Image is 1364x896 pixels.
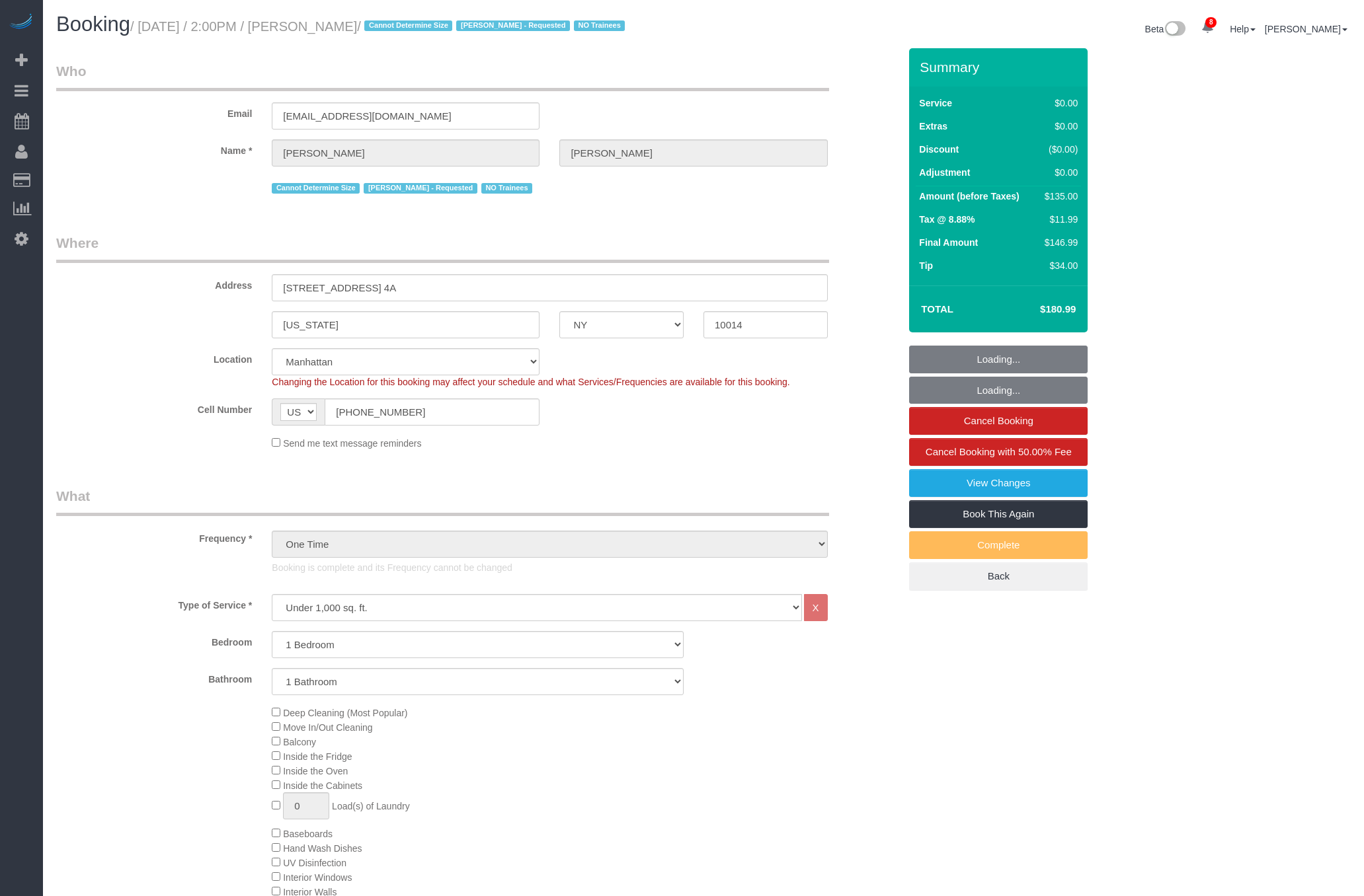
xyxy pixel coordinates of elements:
[56,486,829,516] legend: What
[1205,17,1217,28] span: 8
[56,13,130,36] span: Booking
[272,561,827,574] p: Booking is complete and its Frequency cannot be changed
[481,183,532,194] span: NO Trainees
[919,236,978,249] label: Final Amount
[283,722,372,733] span: Move In/Out Cleaning
[919,259,933,272] label: Tip
[920,59,1081,75] h3: Summary
[46,274,262,292] label: Address
[919,213,975,226] label: Tax @ 8.88%
[1039,166,1078,179] div: $0.00
[56,61,829,91] legend: Who
[46,594,262,612] label: Type of Service *
[283,438,421,449] span: Send me text message reminders
[283,858,346,868] span: UV Disinfection
[325,398,540,426] input: Cell Number
[283,766,348,776] span: Inside the Oven
[283,829,333,839] span: Baseboards
[283,751,352,762] span: Inside the Fridge
[1265,24,1347,34] a: [PERSON_NAME]
[364,183,477,194] span: [PERSON_NAME] - Requested
[926,446,1072,457] span: Cancel Booking with 50.00% Fee
[8,13,34,32] img: Automaid Logo
[46,631,262,649] label: Bedroom
[272,311,540,338] input: City
[909,438,1088,466] a: Cancel Booking with 50.00% Fee
[357,19,629,34] span: /
[130,19,629,34] small: / [DATE] / 2:00PM / [PERSON_NAME]
[909,562,1088,590] a: Back
[1039,236,1078,249] div: $146.99
[46,139,262,157] label: Name *
[1039,96,1078,110] div: $0.00
[909,407,1088,435] a: Cancel Booking
[283,843,362,854] span: Hand Wash Dishes
[1230,24,1256,34] a: Help
[1000,304,1076,315] h4: $180.99
[46,348,262,366] label: Location
[1164,21,1185,38] img: New interface
[1039,213,1078,226] div: $11.99
[1039,259,1078,272] div: $34.00
[272,377,789,387] span: Changing the Location for this booking may affect your schedule and what Services/Frequencies are...
[272,102,540,130] input: Email
[919,166,970,179] label: Adjustment
[1039,120,1078,133] div: $0.00
[909,469,1088,497] a: View Changes
[919,143,959,156] label: Discount
[574,20,625,31] span: NO Trainees
[1145,24,1186,34] a: Beta
[921,303,953,315] strong: Total
[46,102,262,120] label: Email
[919,120,947,133] label: Extras
[283,872,352,883] span: Interior Windows
[46,527,262,545] label: Frequency *
[456,20,569,31] span: [PERSON_NAME] - Requested
[46,668,262,686] label: Bathroom
[283,708,407,718] span: Deep Cleaning (Most Popular)
[283,780,362,791] span: Inside the Cabinets
[1195,13,1221,42] a: 8
[919,190,1019,203] label: Amount (before Taxes)
[703,311,828,338] input: Zip Code
[56,233,829,263] legend: Where
[1039,190,1078,203] div: $135.00
[559,139,827,167] input: Last Name
[332,801,410,811] span: Load(s) of Laundry
[919,96,952,110] label: Service
[272,183,360,194] span: Cannot Determine Size
[1039,143,1078,156] div: ($0.00)
[909,500,1088,528] a: Book This Again
[46,398,262,416] label: Cell Number
[283,737,316,747] span: Balcony
[364,20,452,31] span: Cannot Determine Size
[272,139,540,167] input: First Name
